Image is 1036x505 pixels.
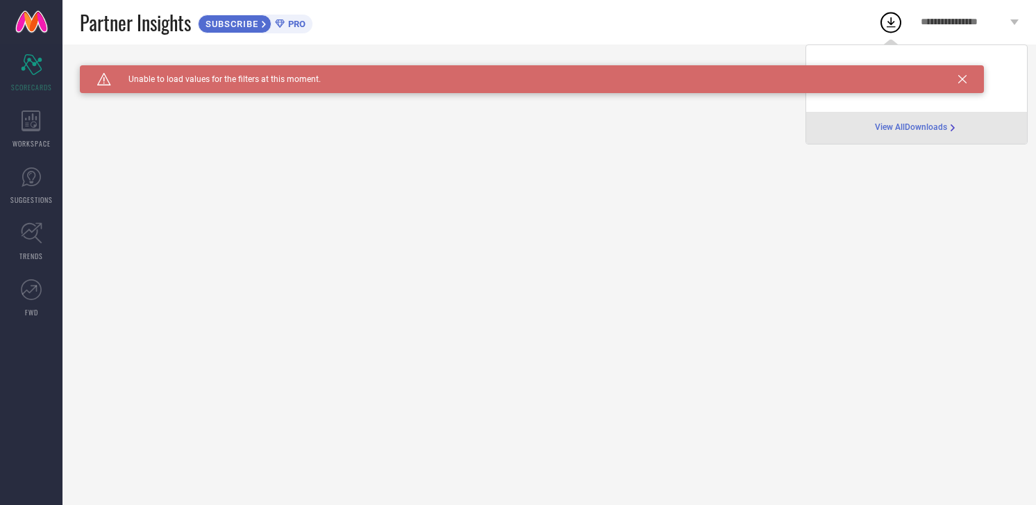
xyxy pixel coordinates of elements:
div: Open download page [875,122,958,133]
div: Open download list [878,10,903,35]
span: SCORECARDS [11,82,52,92]
span: TRENDS [19,251,43,261]
a: SUBSCRIBEPRO [198,11,312,33]
span: View All Downloads [875,122,947,133]
span: FWD [25,307,38,317]
span: Unable to load values for the filters at this moment. [111,74,321,84]
span: SUGGESTIONS [10,194,53,205]
span: SUBSCRIBE [199,19,262,29]
span: PRO [285,19,306,29]
div: Unable to load filters at this moment. Please try later. [80,65,1019,76]
span: WORKSPACE [12,138,51,149]
a: View AllDownloads [875,122,958,133]
span: Partner Insights [80,8,191,37]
